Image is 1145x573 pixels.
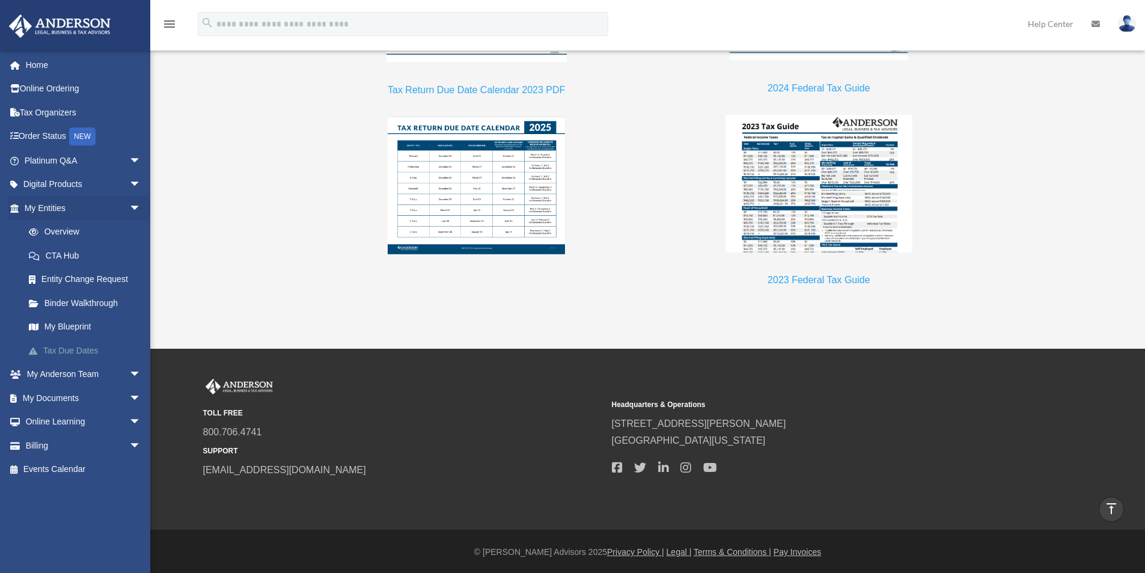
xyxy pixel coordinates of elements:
[8,124,159,149] a: Order StatusNEW
[8,458,159,482] a: Events Calendar
[162,21,177,31] a: menu
[129,196,153,221] span: arrow_drop_down
[17,244,159,268] a: CTA Hub
[768,275,870,291] a: 2023 Federal Tax Guide
[612,418,786,429] a: [STREET_ADDRESS][PERSON_NAME]
[1118,15,1136,32] img: User Pic
[8,53,159,77] a: Home
[8,386,159,410] a: My Documentsarrow_drop_down
[129,386,153,411] span: arrow_drop_down
[1104,501,1119,516] i: vertical_align_top
[1099,497,1124,522] a: vertical_align_top
[8,410,159,434] a: Online Learningarrow_drop_down
[8,173,159,197] a: Digital Productsarrow_drop_down
[8,363,159,387] a: My Anderson Teamarrow_drop_down
[612,399,1012,411] small: Headquarters & Operations
[129,173,153,197] span: arrow_drop_down
[17,220,159,244] a: Overview
[607,547,664,557] a: Privacy Policy |
[201,16,214,29] i: search
[8,434,159,458] a: Billingarrow_drop_down
[388,117,564,254] img: 2025 tax dates
[129,149,153,173] span: arrow_drop_down
[8,149,159,173] a: Platinum Q&Aarrow_drop_down
[17,268,159,292] a: Entity Change Request
[774,547,821,557] a: Pay Invoices
[5,14,114,38] img: Anderson Advisors Platinum Portal
[667,547,692,557] a: Legal |
[129,363,153,387] span: arrow_drop_down
[725,115,912,253] img: 2023 Federal Tax Reference Guide
[388,85,565,101] a: Tax Return Due Date Calendar 2023 PDF
[162,17,177,31] i: menu
[150,545,1145,560] div: © [PERSON_NAME] Advisors 2025
[203,465,366,475] a: [EMAIL_ADDRESS][DOMAIN_NAME]
[8,196,159,220] a: My Entitiesarrow_drop_down
[768,83,870,99] a: 2024 Federal Tax Guide
[129,434,153,458] span: arrow_drop_down
[612,435,766,446] a: [GEOGRAPHIC_DATA][US_STATE]
[203,427,262,437] a: 800.706.4741
[69,127,96,146] div: NEW
[17,291,159,315] a: Binder Walkthrough
[17,315,159,339] a: My Blueprint
[203,445,603,458] small: SUPPORT
[203,407,603,420] small: TOLL FREE
[8,77,159,101] a: Online Ordering
[203,379,275,394] img: Anderson Advisors Platinum Portal
[17,339,159,363] a: Tax Due Dates
[694,547,771,557] a: Terms & Conditions |
[129,410,153,435] span: arrow_drop_down
[8,100,159,124] a: Tax Organizers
